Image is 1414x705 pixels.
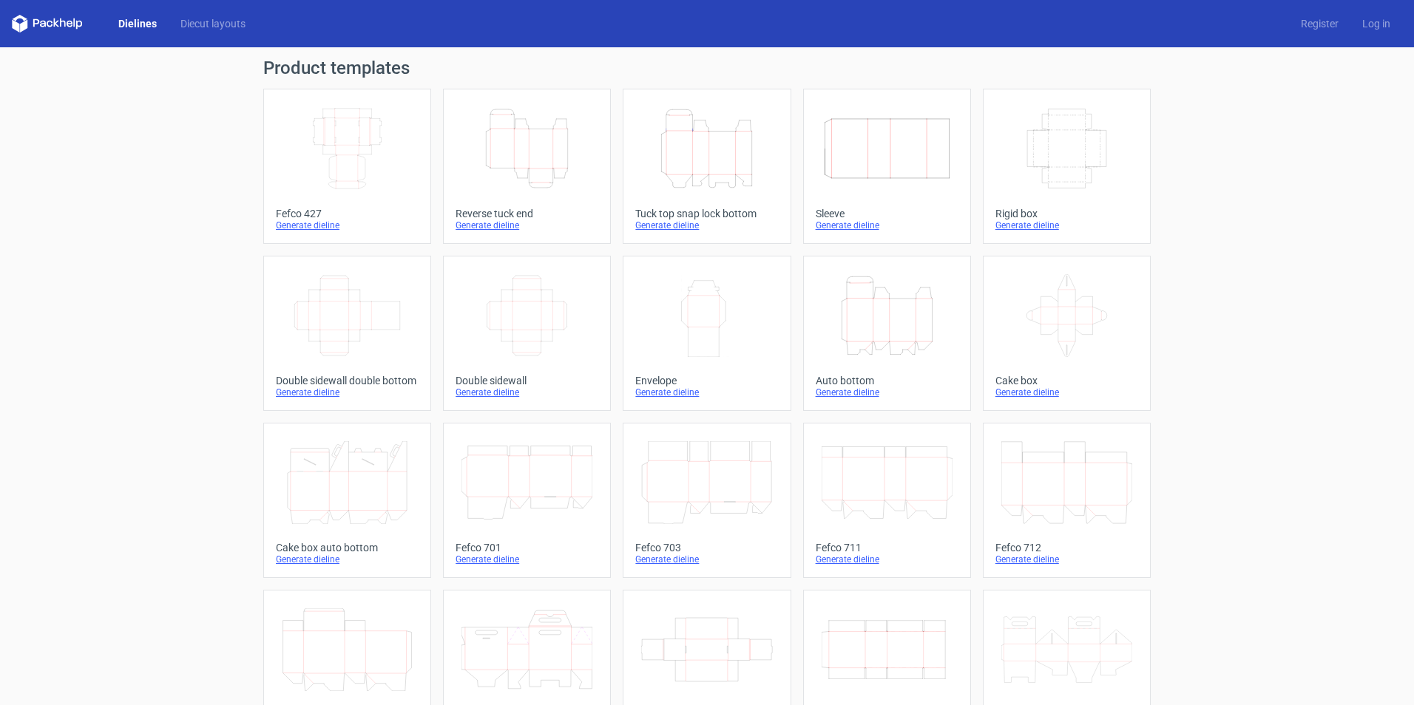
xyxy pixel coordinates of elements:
div: Fefco 712 [995,542,1138,554]
div: Sleeve [816,208,958,219]
a: Register [1289,16,1350,31]
a: Cake box auto bottomGenerate dieline [263,423,431,578]
div: Fefco 427 [276,208,419,219]
a: Cake boxGenerate dieline [983,256,1151,411]
div: Auto bottom [816,375,958,386]
a: EnvelopeGenerate dieline [623,256,791,411]
a: Double sidewallGenerate dieline [443,256,611,411]
a: Dielines [106,16,169,31]
div: Generate dieline [276,554,419,565]
div: Generate dieline [816,554,958,565]
div: Cake box auto bottom [276,542,419,554]
a: Rigid boxGenerate dieline [983,89,1151,244]
h1: Product templates [263,59,1151,77]
a: Auto bottomGenerate dieline [803,256,971,411]
a: SleeveGenerate dieline [803,89,971,244]
a: Reverse tuck endGenerate dieline [443,89,611,244]
div: Fefco 701 [456,542,598,554]
a: Log in [1350,16,1402,31]
div: Generate dieline [635,219,778,231]
div: Generate dieline [995,554,1138,565]
div: Generate dieline [995,386,1138,398]
div: Fefco 703 [635,542,778,554]
div: Double sidewall [456,375,598,386]
div: Generate dieline [995,219,1138,231]
a: Diecut layouts [169,16,257,31]
a: Fefco 703Generate dieline [623,423,791,578]
div: Rigid box [995,208,1138,219]
div: Fefco 711 [816,542,958,554]
div: Generate dieline [456,219,598,231]
div: Generate dieline [456,386,598,398]
div: Generate dieline [816,219,958,231]
a: Tuck top snap lock bottomGenerate dieline [623,89,791,244]
div: Generate dieline [456,554,598,565]
div: Generate dieline [276,386,419,398]
div: Double sidewall double bottom [276,375,419,386]
a: Fefco 711Generate dieline [803,423,971,578]
a: Fefco 712Generate dieline [983,423,1151,578]
div: Tuck top snap lock bottom [635,208,778,219]
a: Fefco 701Generate dieline [443,423,611,578]
a: Double sidewall double bottomGenerate dieline [263,256,431,411]
div: Generate dieline [635,554,778,565]
a: Fefco 427Generate dieline [263,89,431,244]
div: Cake box [995,375,1138,386]
div: Reverse tuck end [456,208,598,219]
div: Generate dieline [816,386,958,398]
div: Generate dieline [635,386,778,398]
div: Envelope [635,375,778,386]
div: Generate dieline [276,219,419,231]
